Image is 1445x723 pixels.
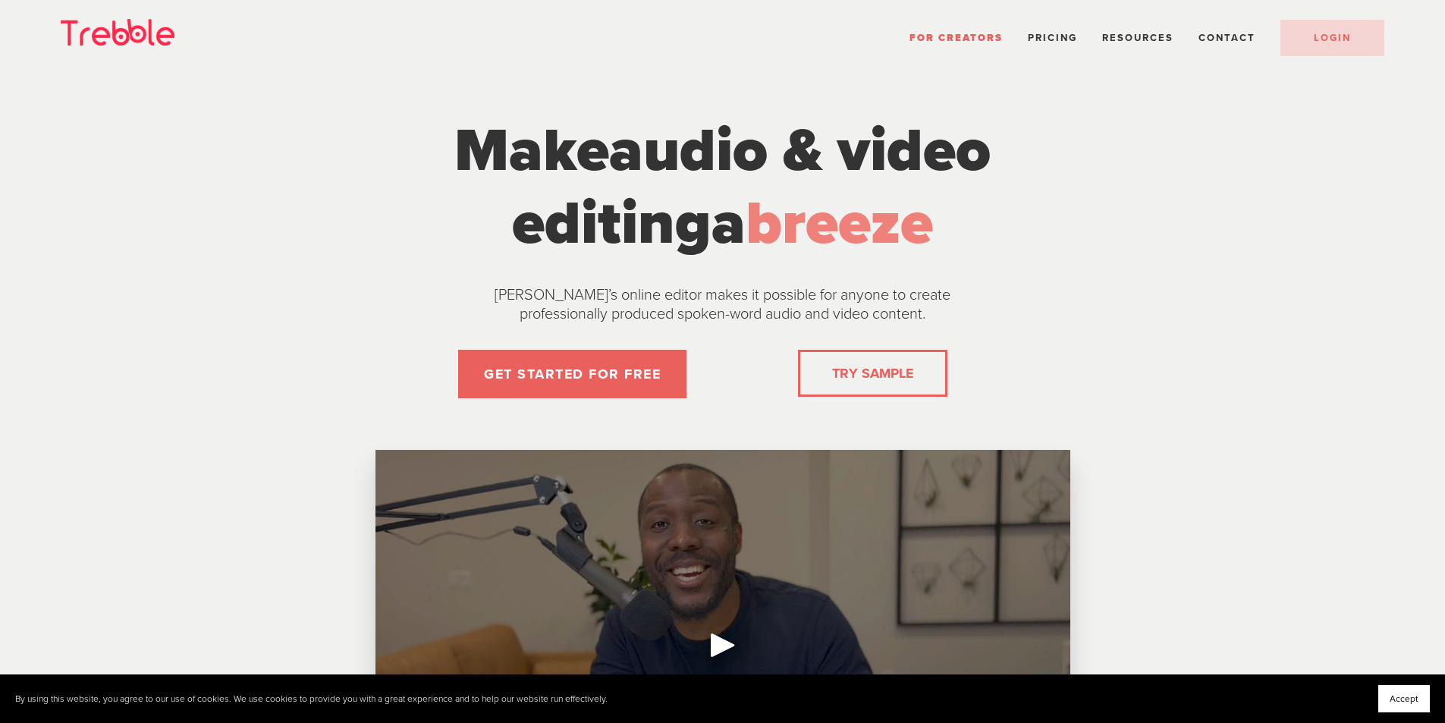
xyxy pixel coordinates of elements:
span: Resources [1102,32,1173,44]
button: Accept [1378,685,1430,712]
h1: Make a [438,115,1007,260]
span: breeze [746,187,933,260]
a: GET STARTED FOR FREE [458,350,686,398]
a: LOGIN [1280,20,1384,56]
span: LOGIN [1314,32,1351,44]
img: Trebble [61,19,174,46]
p: By using this website, you agree to our use of cookies. We use cookies to provide you with a grea... [15,693,608,705]
a: For Creators [909,32,1003,44]
p: [PERSON_NAME]’s online editor makes it possible for anyone to create professionally produced spok... [457,286,988,324]
a: Pricing [1028,32,1077,44]
a: Contact [1198,32,1255,44]
span: editing [512,187,712,260]
span: audio & video [609,115,991,187]
span: Accept [1390,693,1418,704]
a: TRY SAMPLE [826,358,919,388]
div: Play [705,627,741,663]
